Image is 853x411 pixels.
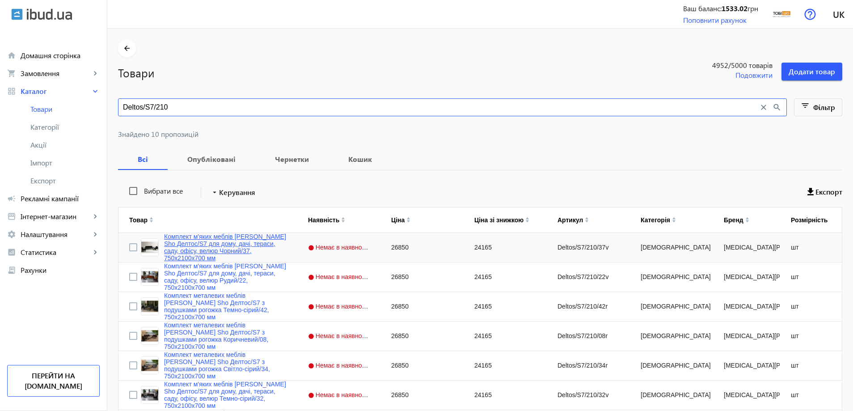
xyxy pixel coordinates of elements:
[547,233,630,262] div: Deltos/S7/210/37v
[380,322,464,351] div: 26850
[683,4,758,13] div: Ваш баланс: грн
[675,60,773,70] span: 4952
[308,244,372,251] span: Немає в наявності
[780,292,847,321] div: шт
[780,381,847,410] div: шт
[547,292,630,321] div: Deltos/S7/210/42r
[21,230,91,239] span: Налаштування
[21,212,91,221] span: Інтернет-магазин
[123,102,759,112] input: Пошук
[178,156,245,163] b: Опубліковані
[118,292,847,322] div: Press SPACE to select this row.
[91,69,100,78] mat-icon: keyboard_arrow_right
[630,351,713,380] div: [DEMOGRAPHIC_DATA]
[7,51,16,60] mat-icon: home
[30,123,100,131] span: Категорії
[308,216,339,224] div: Наявність
[713,351,780,380] div: [MEDICAL_DATA][PERSON_NAME]
[464,292,547,321] div: 24165
[380,292,464,321] div: 26850
[21,194,100,203] span: Рекламні кампанії
[557,216,583,224] div: Артикул
[30,158,100,167] span: Імпорт
[21,69,91,78] span: Замовлення
[525,217,529,220] img: arrow-up.svg
[464,351,547,380] div: 24165
[683,15,747,25] a: Поповнити рахунок
[27,8,72,20] img: ibud_text.svg
[219,187,255,198] span: Керування
[833,8,845,20] span: uk
[164,351,287,380] a: Комплект металевих меблів [PERSON_NAME] Sho Делтос/S7 з подушками рогожка Світло-сірий/34, 750х21...
[266,156,318,163] b: Чернетки
[780,322,847,351] div: шт
[547,351,630,380] div: Deltos/S7/210/34r
[21,248,91,257] span: Статистика
[122,43,133,54] mat-icon: arrow_back
[149,220,153,223] img: arrow-down.svg
[7,87,16,96] mat-icon: grid_view
[7,69,16,78] mat-icon: shopping_cart
[30,105,100,114] span: Товари
[118,322,847,351] div: Press SPACE to select this row.
[129,156,157,163] b: Всі
[745,220,749,223] img: arrow-down.svg
[91,248,100,257] mat-icon: keyboard_arrow_right
[585,217,589,220] img: arrow-up.svg
[21,51,100,60] span: Домашня сторінка
[630,322,713,351] div: [DEMOGRAPHIC_DATA]
[474,216,524,224] div: Ціна зі знижкою
[406,217,410,220] img: arrow-up.svg
[7,212,16,221] mat-icon: storefront
[406,220,410,223] img: arrow-down.svg
[672,220,676,223] img: arrow-down.svg
[339,156,381,163] b: Кошик
[813,102,835,112] span: Фільтр
[118,381,847,410] div: Press SPACE to select this row.
[464,233,547,262] div: 24165
[713,263,780,292] div: [MEDICAL_DATA][PERSON_NAME]
[735,70,773,80] span: Подовжити
[142,187,183,195] label: Вибрати все
[11,8,23,20] img: ibud.svg
[380,351,464,380] div: 26850
[713,381,780,410] div: [MEDICAL_DATA][PERSON_NAME]
[728,60,773,70] span: /5000 товарів
[21,266,100,275] span: Рахунки
[815,187,842,197] span: Експорт
[7,194,16,203] mat-icon: campaign
[7,248,16,257] mat-icon: analytics
[772,102,782,112] mat-icon: search
[118,351,847,381] div: Press SPACE to select this row.
[308,391,372,398] span: Немає в наявності
[630,263,713,292] div: [DEMOGRAPHIC_DATA]
[30,176,100,185] span: Експорт
[118,65,666,81] h1: Товари
[341,217,345,220] img: arrow-up.svg
[772,4,792,24] img: 16319648093adb7a033184889959721-8846870911.jpg
[30,140,100,149] span: Акції
[804,8,816,20] img: help.svg
[118,233,847,263] div: Press SPACE to select this row.
[713,292,780,321] div: [MEDICAL_DATA][PERSON_NAME]
[210,188,219,197] mat-icon: arrow_drop_down
[308,362,372,369] span: Немає в наявності
[380,263,464,292] div: 26850
[391,216,405,224] div: Ціна
[149,217,153,220] img: arrow-up.svg
[789,67,835,76] span: Додати товар
[791,216,828,224] div: Розмірність
[780,263,847,292] div: шт
[672,217,676,220] img: arrow-up.svg
[7,365,100,397] a: Перейти на [DOMAIN_NAME]
[630,233,713,262] div: [DEMOGRAPHIC_DATA]
[780,233,847,262] div: шт
[585,220,589,223] img: arrow-down.svg
[759,102,769,112] mat-icon: close
[630,381,713,410] div: [DEMOGRAPHIC_DATA]
[745,217,749,220] img: arrow-up.svg
[7,266,16,275] mat-icon: receipt_long
[781,63,842,81] button: Додати товар
[547,263,630,292] div: Deltos/S7/210/22v
[308,273,372,280] span: Немає в наявності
